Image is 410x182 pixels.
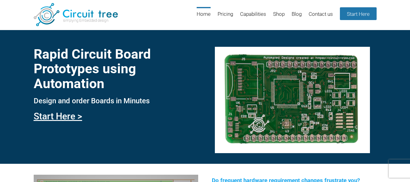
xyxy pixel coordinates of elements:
a: Home [197,7,211,27]
a: Pricing [218,7,233,27]
a: Capabilities [240,7,266,27]
a: Start Here [340,7,377,20]
a: Start Here > [34,111,82,122]
img: Circuit Tree [34,3,118,26]
h1: Rapid Circuit Board Prototypes using Automation [34,47,198,91]
a: Shop [273,7,285,27]
h3: Design and order Boards in Minutes [34,97,198,105]
a: Blog [292,7,302,27]
a: Contact us [309,7,333,27]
